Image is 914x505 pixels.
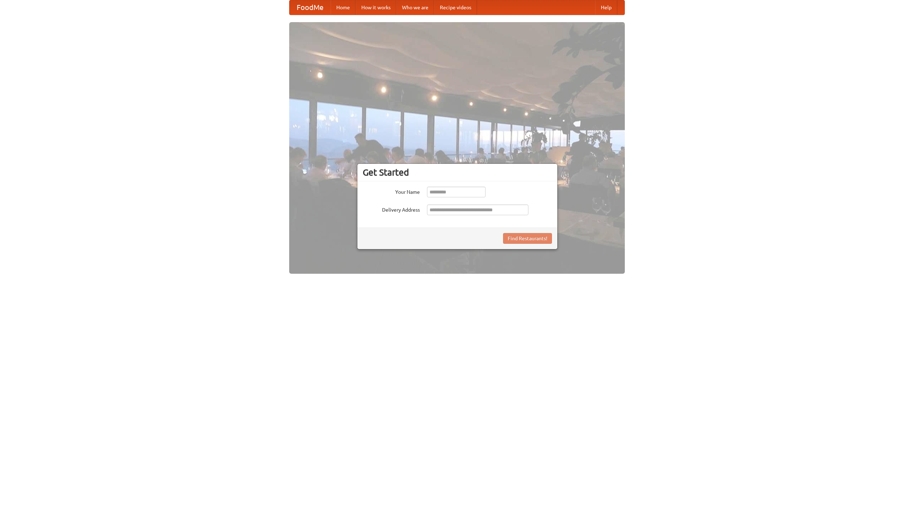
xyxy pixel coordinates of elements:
label: Delivery Address [363,204,420,213]
button: Find Restaurants! [503,233,552,244]
a: Recipe videos [434,0,477,15]
label: Your Name [363,187,420,196]
h3: Get Started [363,167,552,178]
a: How it works [356,0,396,15]
a: Home [331,0,356,15]
a: Help [595,0,617,15]
a: Who we are [396,0,434,15]
a: FoodMe [290,0,331,15]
